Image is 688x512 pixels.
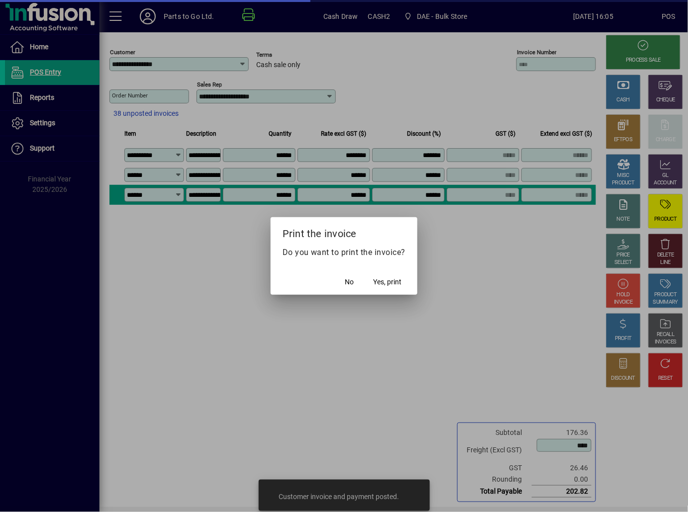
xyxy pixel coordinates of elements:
h2: Print the invoice [271,217,418,246]
span: Yes, print [373,277,401,287]
p: Do you want to print the invoice? [283,247,406,258]
span: No [345,277,354,287]
button: Yes, print [369,273,405,291]
button: No [333,273,365,291]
